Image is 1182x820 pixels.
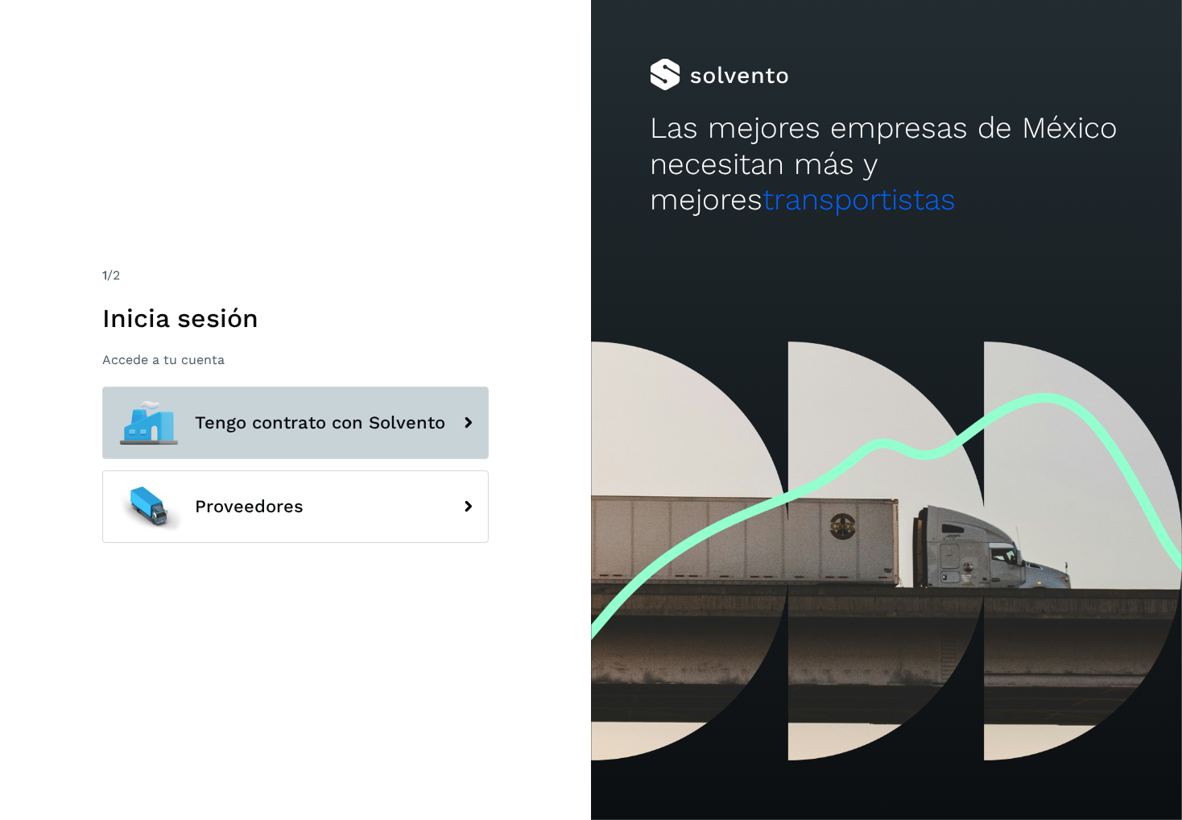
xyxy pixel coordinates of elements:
[102,387,489,459] button: Tengo contrato con Solvento
[102,470,489,543] button: Proveedores
[102,352,489,367] p: Accede a tu cuenta
[102,303,489,333] h1: Inicia sesión
[763,182,956,217] span: transportistas
[102,266,489,285] div: /2
[650,110,1122,217] h2: Las mejores empresas de México necesitan más y mejores
[195,413,445,433] span: Tengo contrato con Solvento
[195,497,304,516] span: Proveedores
[102,267,107,283] span: 1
